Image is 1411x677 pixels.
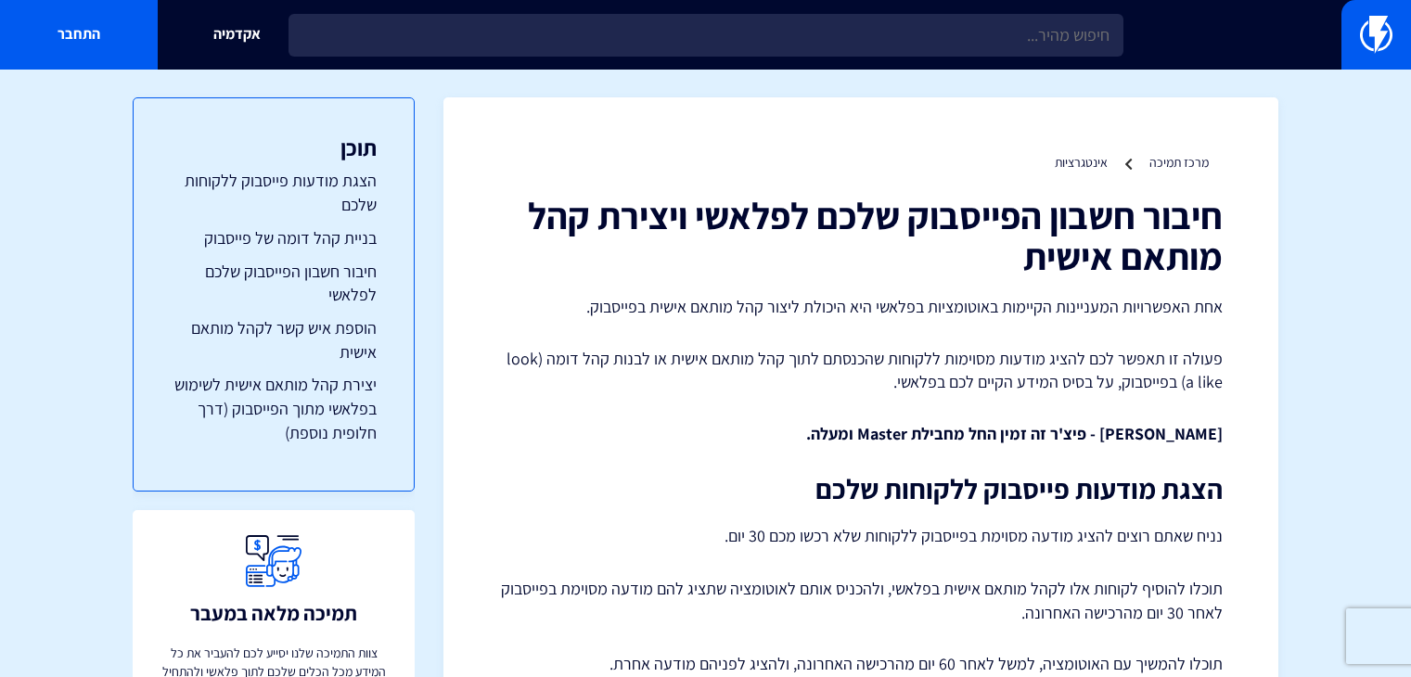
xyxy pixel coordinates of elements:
p: תוכלו להוסיף לקוחות אלו לקהל מותאם אישית בפלאשי, ולהכניס אותם לאוטומציה שתציג להם מודעה מסוימת בפ... [499,577,1223,624]
p: אחת האפשרויות המעניינות הקיימות באוטומציות בפלאשי היא היכולת ליצור קהל מותאם אישית בפייסבוק. [499,295,1223,319]
h2: הצגת מודעות פייסבוק ללקוחות שלכם [499,474,1223,505]
p: תוכלו להמשיך עם האוטומציה, למשל לאחר 60 יום מהרכישה האחרונה, ולהציג לפניהם מודעה אחרת. [499,652,1223,676]
strong: [PERSON_NAME] - פיצ'ר זה זמין החל מחבילת Master ומעלה. [806,423,1223,444]
h3: תמיכה מלאה במעבר [190,602,357,624]
a: יצירת קהל מותאם אישית לשימוש בפלאשי מתוך הפייסבוק (דרך חלופית נוספת) [171,373,377,444]
p: נניח שאתם רוצים להציג מודעה מסוימת בפייסבוק ללקוחות שלא רכשו מכם 30 יום. [499,523,1223,549]
a: חיבור חשבון הפייסבוק שלכם לפלאשי [171,260,377,307]
a: מרכז תמיכה [1149,154,1209,171]
input: חיפוש מהיר... [289,14,1123,57]
a: הצגת מודעות פייסבוק ללקוחות שלכם [171,169,377,216]
a: הוספת איש קשר לקהל מותאם אישית [171,316,377,364]
a: בניית קהל דומה של פייסבוק [171,226,377,250]
p: פעולה זו תאפשר לכם להציג מודעות מסוימות ללקוחות שהכנסתם לתוך קהל מותאם אישית או לבנות קהל דומה (l... [499,347,1223,394]
a: אינטגרציות [1055,154,1108,171]
h3: תוכן [171,135,377,160]
h1: חיבור חשבון הפייסבוק שלכם לפלאשי ויצירת קהל מותאם אישית [499,195,1223,276]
